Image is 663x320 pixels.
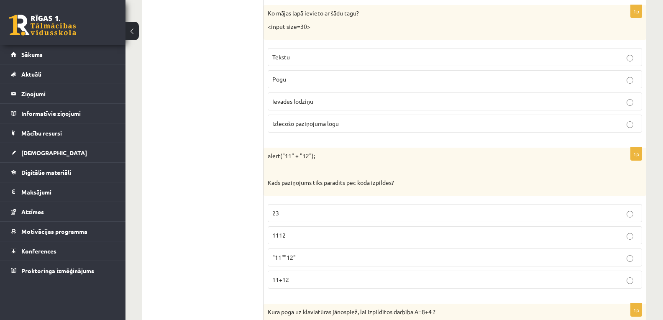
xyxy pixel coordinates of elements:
p: <input size=30> [268,23,600,31]
span: Digitālie materiāli [21,169,71,176]
span: Proktoringa izmēģinājums [21,267,94,274]
span: 11+12 [272,276,289,283]
input: Tekstu [627,55,633,61]
a: Ziņojumi [11,84,115,103]
input: Izlecošo paziņojuma logu [627,121,633,128]
a: Motivācijas programma [11,222,115,241]
span: Konferences [21,247,56,255]
span: "11""12" [272,253,296,261]
a: Atzīmes [11,202,115,221]
p: Kāds paziņojums tiks parādīts pēc koda izpildes? [268,179,600,187]
span: Izlecošo paziņojuma logu [272,120,339,127]
span: 23 [272,209,279,217]
span: Atzīmes [21,208,44,215]
input: 11+12 [627,277,633,284]
p: Ko mājas lapā ievieto ar šādu tagu? [268,9,600,18]
a: Mācību resursi [11,123,115,143]
legend: Ziņojumi [21,84,115,103]
a: Digitālie materiāli [11,163,115,182]
a: Maksājumi [11,182,115,202]
a: Rīgas 1. Tālmācības vidusskola [9,15,76,36]
input: Pogu [627,77,633,84]
legend: Informatīvie ziņojumi [21,104,115,123]
span: Tekstu [272,53,290,61]
a: Proktoringa izmēģinājums [11,261,115,280]
input: 1112 [627,233,633,240]
a: Sākums [11,45,115,64]
p: 1p [630,147,642,161]
a: [DEMOGRAPHIC_DATA] [11,143,115,162]
a: Informatīvie ziņojumi [11,104,115,123]
p: alert("11" + "12"); [268,152,600,160]
span: Mācību resursi [21,129,62,137]
p: 1p [630,303,642,317]
legend: Maksājumi [21,182,115,202]
span: [DEMOGRAPHIC_DATA] [21,149,87,156]
span: Aktuāli [21,70,41,78]
span: Sākums [21,51,43,58]
span: Pogu [272,75,286,83]
p: Kura poga uz klaviatūras jānospiež, lai izpildītos darbība A=8+4 ? [268,308,600,316]
input: 23 [627,211,633,218]
a: Konferences [11,241,115,261]
input: "11""12" [627,255,633,262]
span: Motivācijas programma [21,228,87,235]
span: Ievades lodziņu [272,97,313,105]
p: 1p [630,5,642,18]
input: Ievades lodziņu [627,99,633,106]
a: Aktuāli [11,64,115,84]
span: 1112 [272,231,286,239]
